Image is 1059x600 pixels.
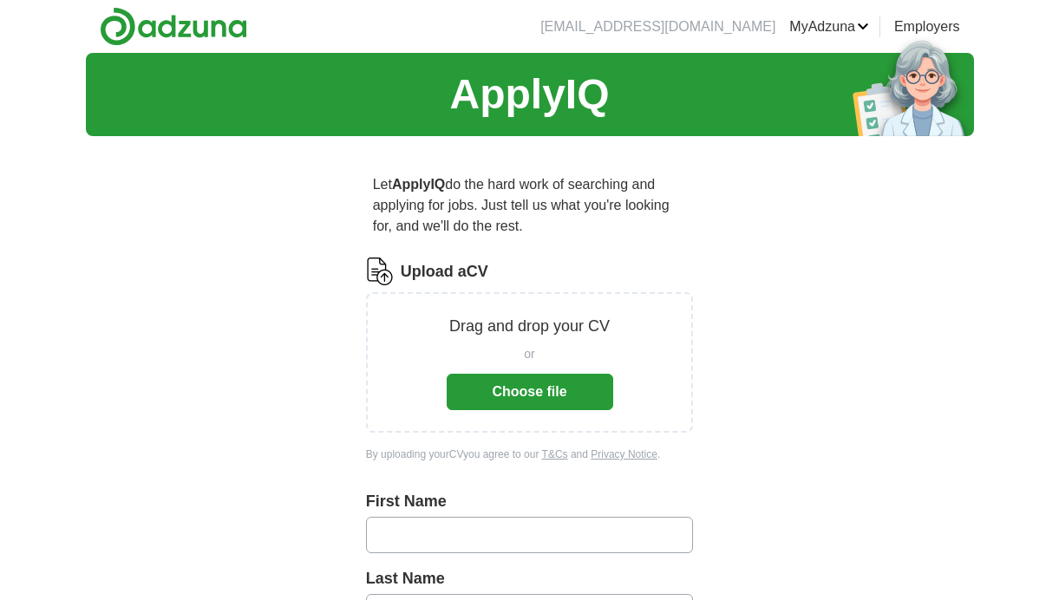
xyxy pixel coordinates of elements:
strong: ApplyIQ [392,177,445,192]
span: or [524,345,534,363]
a: Privacy Notice [591,448,657,460]
li: [EMAIL_ADDRESS][DOMAIN_NAME] [540,16,775,37]
label: Upload a CV [401,260,488,284]
label: First Name [366,490,694,513]
h1: ApplyIQ [449,63,609,126]
p: Drag and drop your CV [449,315,610,338]
a: MyAdzuna [789,16,869,37]
img: CV Icon [366,258,394,285]
a: Employers [894,16,960,37]
img: Adzuna logo [100,7,247,46]
a: T&Cs [542,448,568,460]
label: Last Name [366,567,694,590]
p: Let do the hard work of searching and applying for jobs. Just tell us what you're looking for, an... [366,167,694,244]
div: By uploading your CV you agree to our and . [366,447,694,462]
button: Choose file [447,374,613,410]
